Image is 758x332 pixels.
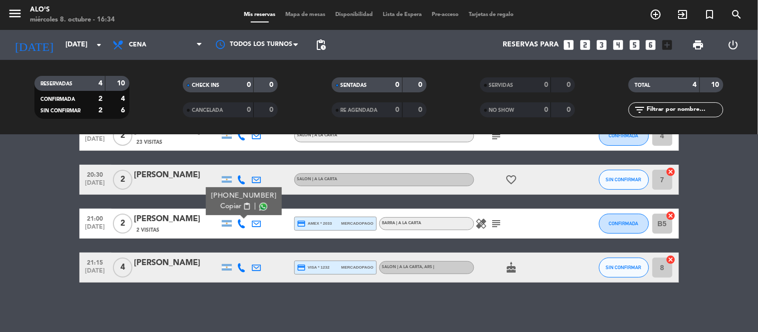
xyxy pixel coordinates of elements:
span: SIN CONFIRMAR [40,108,80,113]
span: visa * 1232 [297,263,330,272]
i: subject [491,130,503,142]
button: SIN CONFIRMAR [599,258,649,278]
span: 2 Visitas [137,226,160,234]
i: arrow_drop_down [93,39,105,51]
span: [DATE] [83,224,108,235]
input: Filtrar por nombre... [646,104,723,115]
span: SERVIDAS [489,83,514,88]
strong: 0 [270,81,276,88]
strong: 10 [712,81,722,88]
i: exit_to_app [677,8,689,20]
i: credit_card [297,219,306,228]
span: Pre-acceso [427,12,464,17]
strong: 4 [693,81,697,88]
i: add_box [661,38,674,51]
span: RE AGENDADA [341,108,378,113]
i: add_circle_outline [650,8,662,20]
i: power_settings_new [727,39,739,51]
i: looks_4 [612,38,625,51]
button: CONFIRMADA [599,126,649,146]
span: Disponibilidad [330,12,378,17]
span: 20:30 [83,168,108,180]
span: CONFIRMADA [40,97,75,102]
span: CONFIRMADA [609,221,639,226]
span: 21:00 [83,212,108,224]
i: looks_two [579,38,592,51]
i: cancel [666,167,676,177]
i: [DATE] [7,34,60,56]
span: [DATE] [83,180,108,191]
span: Tarjetas de regalo [464,12,519,17]
i: cancel [666,211,676,221]
div: [PERSON_NAME] [134,257,219,270]
i: search [731,8,743,20]
span: 21:15 [83,256,108,268]
span: CONFIRMADA [609,133,639,138]
i: filter_list [634,104,646,116]
i: turned_in_not [704,8,716,20]
span: amex * 2033 [297,219,332,228]
span: SIN CONFIRMAR [606,177,642,182]
strong: 0 [396,106,400,113]
span: SALON | A LA CARTA [382,265,435,269]
span: print [693,39,705,51]
i: looks_3 [595,38,608,51]
span: Mapa de mesas [280,12,330,17]
i: cancel [666,255,676,265]
span: BARRA | A LA CARTA [382,221,422,225]
span: Cena [129,41,146,48]
div: LOG OUT [716,30,751,60]
strong: 0 [418,81,424,88]
span: 2 [113,170,132,190]
span: NO SHOW [489,108,515,113]
strong: 4 [121,95,127,102]
strong: 0 [544,106,548,113]
span: content_paste [243,203,250,210]
i: credit_card [297,263,306,272]
i: favorite_border [506,174,518,186]
span: RESERVADAS [40,81,72,86]
span: CHECK INS [192,83,219,88]
span: [DATE] [83,268,108,279]
strong: 0 [247,106,251,113]
i: looks_one [562,38,575,51]
span: 23 Visitas [137,138,163,146]
span: SIN CONFIRMAR [606,265,642,270]
strong: 0 [567,106,573,113]
strong: 0 [270,106,276,113]
span: SENTADAS [341,83,367,88]
button: CONFIRMADA [599,214,649,234]
strong: 0 [396,81,400,88]
strong: 0 [567,81,573,88]
span: CANCELADA [192,108,223,113]
strong: 0 [247,81,251,88]
button: SIN CONFIRMAR [599,170,649,190]
span: Mis reservas [239,12,280,17]
span: Lista de Espera [378,12,427,17]
button: Copiarcontent_paste [220,201,251,212]
strong: 0 [418,106,424,113]
i: looks_6 [645,38,658,51]
strong: 2 [98,95,102,102]
span: 2 [113,126,132,146]
div: [PHONE_NUMBER] [211,191,276,201]
i: healing [476,218,488,230]
div: [PERSON_NAME] [134,169,219,182]
strong: 10 [117,80,127,87]
span: mercadopago [341,220,373,227]
span: Copiar [220,201,241,212]
button: menu [7,6,22,24]
i: looks_5 [628,38,641,51]
i: subject [491,218,503,230]
span: 2 [113,214,132,234]
span: , ARS | [423,265,435,269]
div: [PERSON_NAME] [134,213,219,226]
span: pending_actions [315,39,327,51]
span: SALON | A LA CARTA [297,177,338,181]
strong: 0 [544,81,548,88]
strong: 2 [98,107,102,114]
strong: 6 [121,107,127,114]
span: 4 [113,258,132,278]
span: Reservas para [503,41,559,49]
div: Alo's [30,5,115,15]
